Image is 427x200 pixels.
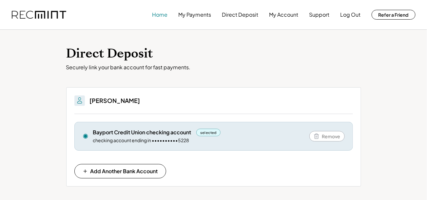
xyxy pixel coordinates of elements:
[340,8,361,21] button: Log Out
[74,164,166,178] button: Add Another Bank Account
[309,131,345,142] button: Remove
[222,8,259,21] button: Direct Deposit
[152,8,168,21] button: Home
[90,97,140,104] h3: [PERSON_NAME]
[93,129,191,136] div: Bayport Credit Union checking account
[269,8,299,21] button: My Account
[90,169,158,174] span: Add Another Bank Account
[179,8,211,21] button: My Payments
[76,97,84,105] img: People.svg
[309,8,330,21] button: Support
[196,129,221,136] div: selected
[93,137,189,144] div: checking account ending in ••••••••••5228
[66,46,361,61] h1: Direct Deposit
[12,11,66,19] img: recmint-logotype%403x.png
[372,10,416,20] button: Refer a Friend
[66,64,361,71] div: Securely link your bank account for fast payments.
[322,134,340,139] span: Remove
